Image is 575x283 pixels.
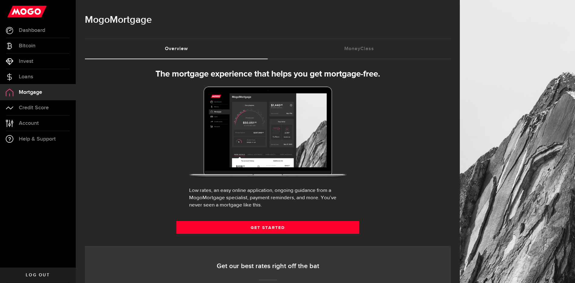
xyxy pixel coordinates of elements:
[26,273,50,277] span: Log out
[85,12,451,28] h1: Mortgage
[19,59,33,64] span: Invest
[19,28,45,33] span: Dashboard
[85,14,110,26] span: Mogo
[189,187,346,209] div: Low rates, an easy online application, ongoing guidance from a MogoMortgage specialist, payment r...
[268,39,451,59] a: MoneyClass
[85,39,451,59] ul: Tabs Navigation
[115,69,420,79] h3: The mortgage experience that helps you get mortgage-free.
[19,105,49,111] span: Credit Score
[5,2,23,21] button: Open LiveChat chat widget
[19,121,39,126] span: Account
[85,39,268,59] a: Overview
[176,221,359,234] a: Get Started
[105,262,431,271] h4: Get our best rates right off the bat
[19,90,42,95] span: Mortgage
[19,74,33,80] span: Loans
[19,43,35,49] span: Bitcoin
[19,136,56,142] span: Help & Support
